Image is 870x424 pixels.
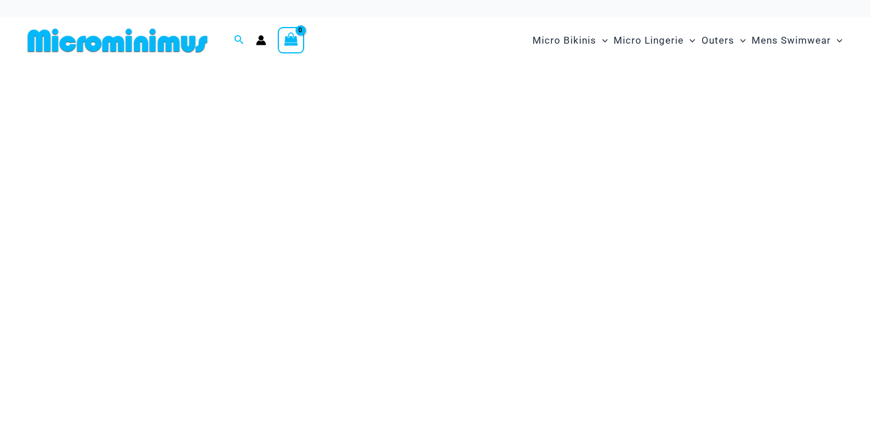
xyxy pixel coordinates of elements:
[29,76,841,352] img: Waves Breaking Ocean Bikini Pack
[278,27,304,53] a: View Shopping Cart, empty
[614,26,684,55] span: Micro Lingerie
[752,26,831,55] span: Mens Swimwear
[528,21,847,60] nav: Site Navigation
[699,23,749,58] a: OutersMenu ToggleMenu Toggle
[749,23,845,58] a: Mens SwimwearMenu ToggleMenu Toggle
[596,26,608,55] span: Menu Toggle
[734,26,746,55] span: Menu Toggle
[684,26,695,55] span: Menu Toggle
[23,28,212,53] img: MM SHOP LOGO FLAT
[611,23,698,58] a: Micro LingerieMenu ToggleMenu Toggle
[532,26,596,55] span: Micro Bikinis
[530,23,611,58] a: Micro BikinisMenu ToggleMenu Toggle
[702,26,734,55] span: Outers
[831,26,842,55] span: Menu Toggle
[256,35,266,45] a: Account icon link
[234,33,244,48] a: Search icon link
